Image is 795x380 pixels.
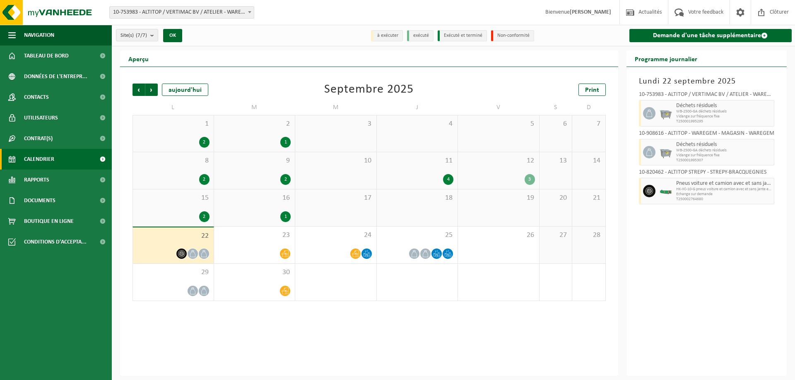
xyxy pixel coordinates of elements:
a: Demande d'une tâche supplémentaire [629,29,792,42]
span: WB-2500-GA déchets résiduels [676,148,772,153]
span: Précédent [132,84,145,96]
h2: Programme journalier [626,50,706,67]
td: D [572,100,605,115]
span: Pneus voiture et camion avec et sans jante en mélange [676,180,772,187]
span: Contacts [24,87,49,108]
span: Echange sur demande [676,192,772,197]
span: 12 [462,156,535,165]
span: Site(s) [120,29,147,42]
span: 11 [381,156,454,165]
span: 27 [544,231,568,240]
span: 2 [218,119,291,129]
span: Conditions d'accepta... [24,232,87,252]
span: 14 [576,156,601,165]
span: 19 [462,194,535,203]
span: 25 [381,231,454,240]
span: 4 [381,119,454,129]
span: 10-753983 - ALTITOP / VERTIMAC BV / ATELIER - WAREGEM [109,6,254,19]
span: T250001995307 [676,158,772,163]
span: 10-753983 - ALTITOP / VERTIMAC BV / ATELIER - WAREGEM [110,7,254,18]
div: aujourd'hui [162,84,208,96]
span: 1 [137,119,210,129]
button: OK [163,29,182,42]
div: 3 [525,174,535,185]
span: 6 [544,119,568,129]
iframe: chat widget [4,362,138,380]
span: 17 [299,194,372,203]
a: Print [578,84,606,96]
td: S [540,100,573,115]
span: T250001995295 [676,119,772,124]
li: à exécuter [371,30,403,41]
span: 28 [576,231,601,240]
h3: Lundi 22 septembre 2025 [639,75,775,88]
span: Déchets résiduels [676,103,772,109]
img: WB-2500-GAL-GY-01 [660,146,672,158]
div: 4 [443,174,453,185]
div: 10-753983 - ALTITOP / VERTIMAC BV / ATELIER - WAREGEM [639,92,775,100]
div: 2 [199,174,210,185]
strong: [PERSON_NAME] [570,9,611,15]
span: Print [585,87,599,93]
span: 26 [462,231,535,240]
span: 23 [218,231,291,240]
img: WB-2500-GAL-GY-01 [660,107,672,119]
img: HK-XC-10-GN-00 [660,188,672,194]
span: 24 [299,231,372,240]
span: Utilisateurs [24,108,58,128]
div: 1 [280,211,291,222]
span: 13 [544,156,568,165]
li: Exécuté et terminé [438,30,487,41]
span: T250002764680 [676,197,772,202]
span: 16 [218,194,291,203]
span: Tableau de bord [24,45,69,66]
td: J [377,100,458,115]
li: exécuté [407,30,434,41]
span: Boutique en ligne [24,211,74,232]
span: 30 [218,268,291,277]
span: 15 [137,194,210,203]
count: (7/7) [136,33,147,38]
span: 7 [576,119,601,129]
td: V [458,100,540,115]
span: Documents [24,190,55,211]
div: 2 [199,137,210,148]
td: L [132,100,214,115]
span: 5 [462,119,535,129]
span: HK-XC-10-G pneus voiture et camion avec et sans jante en mél [676,187,772,192]
span: Vidange sur fréquence fixe [676,153,772,158]
td: M [295,100,377,115]
span: Contrat(s) [24,128,53,149]
span: Déchets résiduels [676,141,772,148]
div: 2 [199,211,210,222]
span: Vidange sur fréquence fixe [676,114,772,119]
div: Septembre 2025 [324,84,414,96]
td: M [214,100,296,115]
span: Rapports [24,170,49,190]
li: Non-conformité [491,30,534,41]
span: 9 [218,156,291,165]
span: 10 [299,156,372,165]
span: Données de l'entrepr... [24,66,87,87]
span: 21 [576,194,601,203]
span: WB-2500-GA déchets résiduels [676,109,772,114]
span: 8 [137,156,210,165]
span: 29 [137,268,210,277]
div: 2 [280,174,291,185]
button: Site(s)(7/7) [116,29,158,41]
span: 20 [544,194,568,203]
div: 10-820462 - ALTITOP STRÉPY - STRÉPY-BRACQUEGNIES [639,170,775,178]
h2: Aperçu [120,50,157,67]
span: Calendrier [24,149,54,170]
div: 1 [280,137,291,148]
span: 18 [381,194,454,203]
span: 22 [137,232,210,241]
div: 10-908616 - ALTITOP - WAREGEM - MAGASIN - WAREGEM [639,131,775,139]
span: Suivant [145,84,158,96]
span: Navigation [24,25,54,45]
span: 3 [299,119,372,129]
